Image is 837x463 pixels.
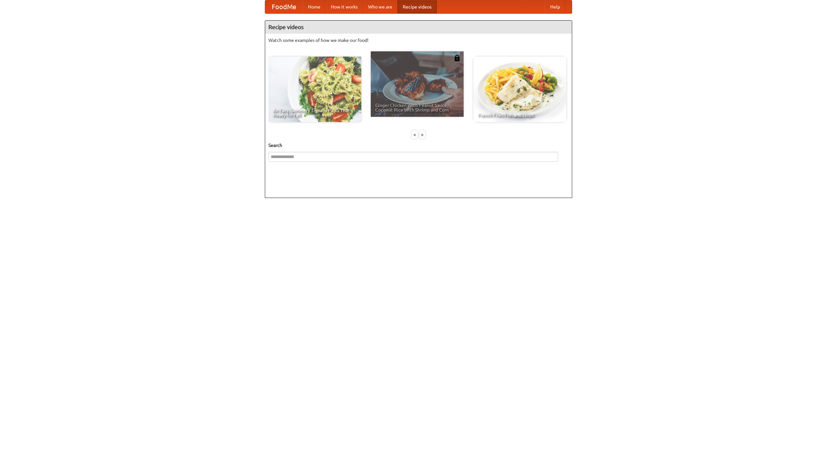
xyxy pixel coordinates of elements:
[545,0,565,13] a: Help
[268,142,569,149] h5: Search
[268,57,361,122] a: An Easy, Summery Tomato Pasta That's Ready for Fall
[265,21,572,34] h4: Recipe videos
[273,108,357,117] span: An Easy, Summery Tomato Pasta That's Ready for Fall
[473,57,566,122] a: French Fries Fish and Chips
[419,131,425,139] div: »
[454,55,460,61] img: 483408.png
[363,0,398,13] a: Who we are
[326,0,363,13] a: How it works
[478,113,562,117] span: French Fries Fish and Chips
[265,0,303,13] a: FoodMe
[268,37,569,44] p: Watch some examples of how we make our food!
[398,0,437,13] a: Recipe videos
[412,131,418,139] div: «
[303,0,326,13] a: Home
